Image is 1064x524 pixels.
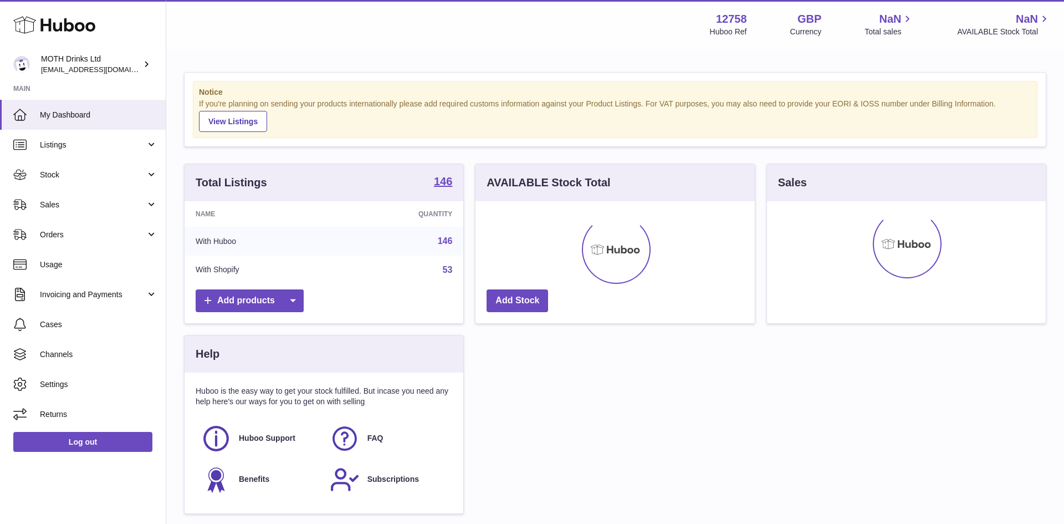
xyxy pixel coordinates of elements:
[40,140,146,150] span: Listings
[434,176,452,187] strong: 146
[41,54,141,75] div: MOTH Drinks Ltd
[957,27,1051,37] span: AVAILABLE Stock Total
[13,432,152,452] a: Log out
[1016,12,1038,27] span: NaN
[201,465,319,495] a: Benefits
[41,65,163,74] span: [EMAIL_ADDRESS][DOMAIN_NAME]
[957,12,1051,37] a: NaN AVAILABLE Stock Total
[40,349,157,360] span: Channels
[185,201,335,227] th: Name
[790,27,822,37] div: Currency
[335,201,463,227] th: Quantity
[196,175,267,190] h3: Total Listings
[40,110,157,120] span: My Dashboard
[201,424,319,454] a: Huboo Support
[185,256,335,284] td: With Shopify
[367,474,419,485] span: Subscriptions
[778,175,807,190] h3: Sales
[196,347,219,362] h3: Help
[40,289,146,300] span: Invoicing and Payments
[487,289,548,312] a: Add Stock
[40,200,146,210] span: Sales
[239,474,269,485] span: Benefits
[438,236,453,246] a: 146
[196,289,304,312] a: Add products
[40,170,146,180] span: Stock
[199,99,1031,132] div: If you're planning on sending your products internationally please add required customs informati...
[199,87,1031,98] strong: Notice
[185,227,335,256] td: With Huboo
[330,424,447,454] a: FAQ
[716,12,747,27] strong: 12758
[330,465,447,495] a: Subscriptions
[487,175,610,190] h3: AVAILABLE Stock Total
[239,433,295,444] span: Huboo Support
[443,265,453,274] a: 53
[710,27,747,37] div: Huboo Ref
[40,319,157,330] span: Cases
[864,27,914,37] span: Total sales
[367,433,383,444] span: FAQ
[797,12,821,27] strong: GBP
[40,230,146,240] span: Orders
[879,12,901,27] span: NaN
[196,386,452,407] p: Huboo is the easy way to get your stock fulfilled. But incase you need any help here's our ways f...
[40,260,157,270] span: Usage
[40,409,157,420] span: Returns
[199,111,267,132] a: View Listings
[40,379,157,390] span: Settings
[13,56,30,73] img: internalAdmin-12758@internal.huboo.com
[864,12,914,37] a: NaN Total sales
[434,176,452,189] a: 146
